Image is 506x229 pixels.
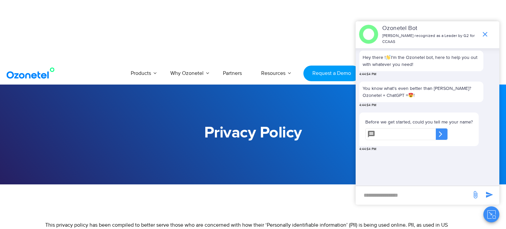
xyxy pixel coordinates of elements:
[469,188,482,201] span: send message
[483,188,496,201] span: send message
[213,62,252,84] a: Partners
[359,103,376,108] span: 4:44:54 PM
[359,189,468,201] div: new-msg-input
[363,54,480,68] p: Hey there ! I'm the Ozonetel bot, here to help you out with whatever you need!
[382,33,478,45] p: [PERSON_NAME] recognized as a Leader by G2 for CCAAS
[121,62,161,84] a: Products
[252,62,295,84] a: Resources
[45,124,461,142] h1: Privacy Policy
[303,66,360,81] a: Request a Demo
[483,206,499,222] button: Close chat
[363,85,480,99] p: You know what's even better than [PERSON_NAME]? Ozonetel + ChatGPT = !
[409,93,413,98] img: 😍
[386,55,391,60] img: 👋
[359,25,378,44] img: header
[478,28,492,41] span: end chat or minimize
[161,62,213,84] a: Why Ozonetel
[359,72,376,77] span: 4:44:54 PM
[382,24,478,33] p: Ozonetel Bot
[365,118,473,125] p: Before we get started, could you tell me your name?
[359,147,376,152] span: 4:44:54 PM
